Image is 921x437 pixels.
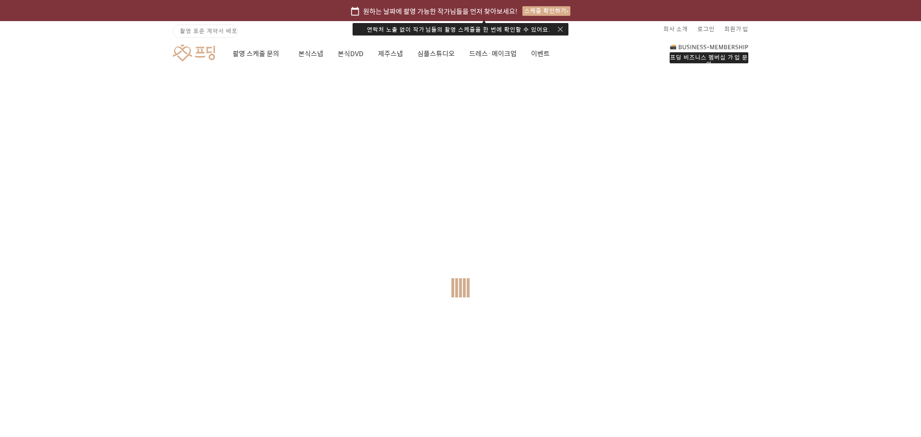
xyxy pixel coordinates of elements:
[531,37,550,70] a: 이벤트
[233,37,284,70] a: 촬영 스케줄 문의
[180,26,237,35] span: 촬영 표준 계약서 배포
[469,37,517,70] a: 드레스·메이크업
[697,21,715,36] a: 로그인
[417,37,455,70] a: 심플스튜디오
[663,21,688,36] a: 회사 소개
[298,37,323,70] a: 본식스냅
[173,24,238,38] a: 촬영 표준 계약서 배포
[338,37,364,70] a: 본식DVD
[670,43,748,63] a: 프딩 비즈니스 멤버십 가입 문의
[670,52,748,63] div: 프딩 비즈니스 멤버십 가입 문의
[522,6,570,16] div: 스케줄 확인하기
[378,37,403,70] a: 제주스냅
[363,6,518,16] span: 원하는 날짜에 촬영 가능한 작가님들을 먼저 찾아보세요!
[353,23,568,35] div: 연락처 노출 없이 작가님들의 촬영 스케줄을 한 번에 확인할 수 있어요.
[724,21,748,36] a: 회원가입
